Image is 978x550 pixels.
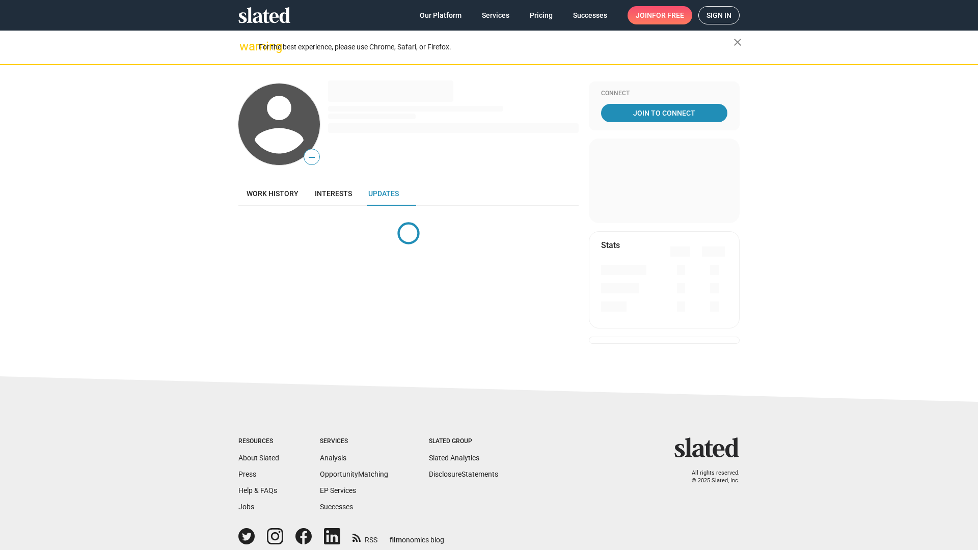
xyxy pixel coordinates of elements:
a: Press [238,470,256,478]
span: for free [652,6,684,24]
a: Work history [238,181,307,206]
a: Join To Connect [601,104,727,122]
div: Slated Group [429,437,498,446]
span: — [304,151,319,164]
span: Successes [573,6,607,24]
a: Successes [565,6,615,24]
a: OpportunityMatching [320,470,388,478]
a: Services [474,6,518,24]
a: Interests [307,181,360,206]
div: Resources [238,437,279,446]
span: Join To Connect [603,104,725,122]
a: Updates [360,181,407,206]
mat-icon: warning [239,40,252,52]
div: For the best experience, please use Chrome, Safari, or Firefox. [259,40,733,54]
a: Successes [320,503,353,511]
mat-card-title: Stats [601,240,620,251]
span: Services [482,6,509,24]
a: Jobs [238,503,254,511]
span: film [390,536,402,544]
div: Services [320,437,388,446]
a: Sign in [698,6,740,24]
a: RSS [352,529,377,545]
span: Work history [247,189,298,198]
a: Joinfor free [628,6,692,24]
a: Slated Analytics [429,454,479,462]
span: Updates [368,189,399,198]
a: DisclosureStatements [429,470,498,478]
span: Join [636,6,684,24]
div: Connect [601,90,727,98]
span: Pricing [530,6,553,24]
a: Pricing [522,6,561,24]
span: Our Platform [420,6,461,24]
a: EP Services [320,486,356,494]
a: filmonomics blog [390,527,444,545]
mat-icon: close [731,36,744,48]
span: Sign in [707,7,731,24]
a: Analysis [320,454,346,462]
a: Our Platform [412,6,470,24]
a: About Slated [238,454,279,462]
a: Help & FAQs [238,486,277,494]
p: All rights reserved. © 2025 Slated, Inc. [681,470,740,484]
span: Interests [315,189,352,198]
